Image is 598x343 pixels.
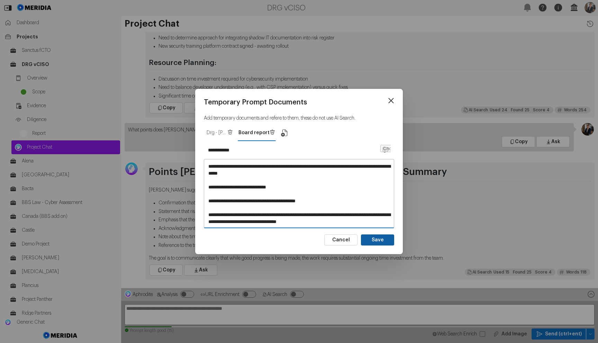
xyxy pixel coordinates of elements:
[361,234,394,245] button: Save
[324,234,357,245] button: Cancel
[204,98,394,107] h2: Temporary Prompt Documents
[207,129,227,136] span: Drg - [PERSON_NAME] - [DATE] Otter Ai
[204,115,394,122] p: Add temporary documents and refere to them, these do not use AI Search.
[238,129,270,136] span: Board report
